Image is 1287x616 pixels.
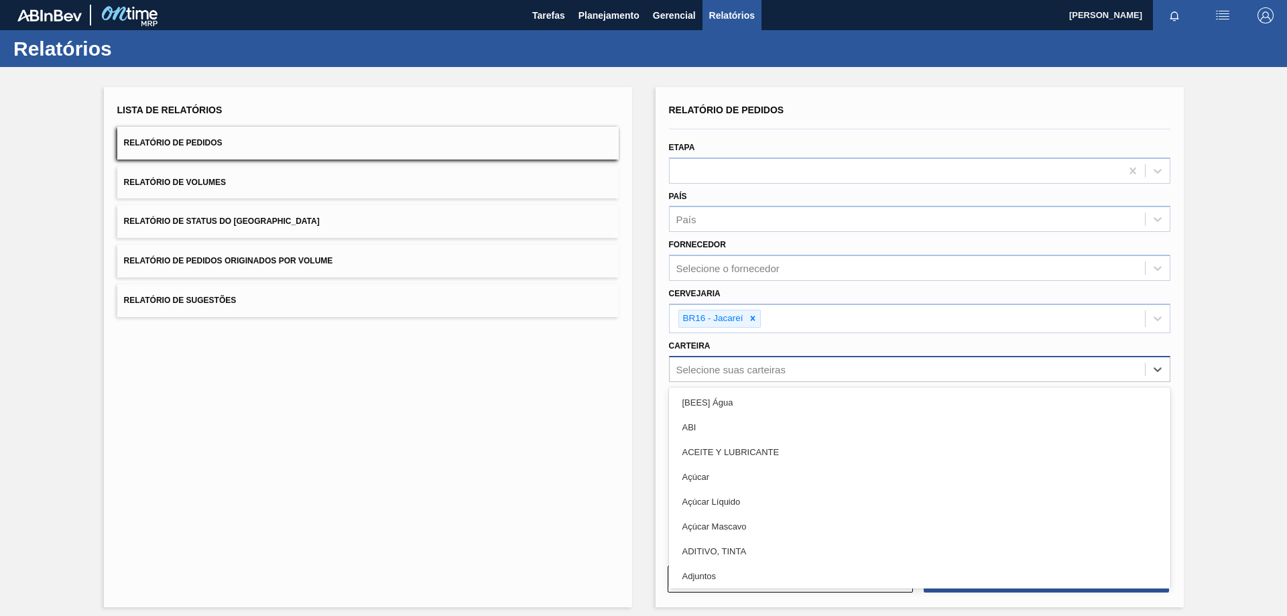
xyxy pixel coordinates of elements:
[578,7,639,23] span: Planejamento
[669,489,1170,514] div: Açúcar Líquido
[532,7,565,23] span: Tarefas
[669,192,687,201] label: País
[117,166,619,199] button: Relatório de Volumes
[676,263,780,274] div: Selecione o fornecedor
[117,245,619,278] button: Relatório de Pedidos Originados por Volume
[669,440,1170,465] div: ACEITE Y LUBRICANTE
[117,105,223,115] span: Lista de Relatórios
[653,7,696,23] span: Gerencial
[669,240,726,249] label: Fornecedor
[17,9,82,21] img: TNhmsLtSVTkK8tSr43FrP2fwEKptu5GPRR3wAAAABJRU5ErkJggg==
[669,105,784,115] span: Relatório de Pedidos
[679,310,745,327] div: BR16 - Jacareí
[668,566,913,593] button: Limpar
[669,143,695,152] label: Etapa
[124,178,226,187] span: Relatório de Volumes
[709,7,755,23] span: Relatórios
[669,465,1170,489] div: Açúcar
[1258,7,1274,23] img: Logout
[676,363,786,375] div: Selecione suas carteiras
[117,284,619,317] button: Relatório de Sugestões
[669,415,1170,440] div: ABI
[669,341,711,351] label: Carteira
[676,214,696,225] div: País
[669,564,1170,589] div: Adjuntos
[669,390,1170,415] div: [BEES] Água
[124,256,333,265] span: Relatório de Pedidos Originados por Volume
[117,127,619,160] button: Relatório de Pedidos
[1153,6,1196,25] button: Notificações
[669,514,1170,539] div: Açúcar Mascavo
[13,41,251,56] h1: Relatórios
[669,539,1170,564] div: ADITIVO, TINTA
[124,138,223,147] span: Relatório de Pedidos
[1215,7,1231,23] img: userActions
[117,205,619,238] button: Relatório de Status do [GEOGRAPHIC_DATA]
[669,289,721,298] label: Cervejaria
[124,217,320,226] span: Relatório de Status do [GEOGRAPHIC_DATA]
[124,296,237,305] span: Relatório de Sugestões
